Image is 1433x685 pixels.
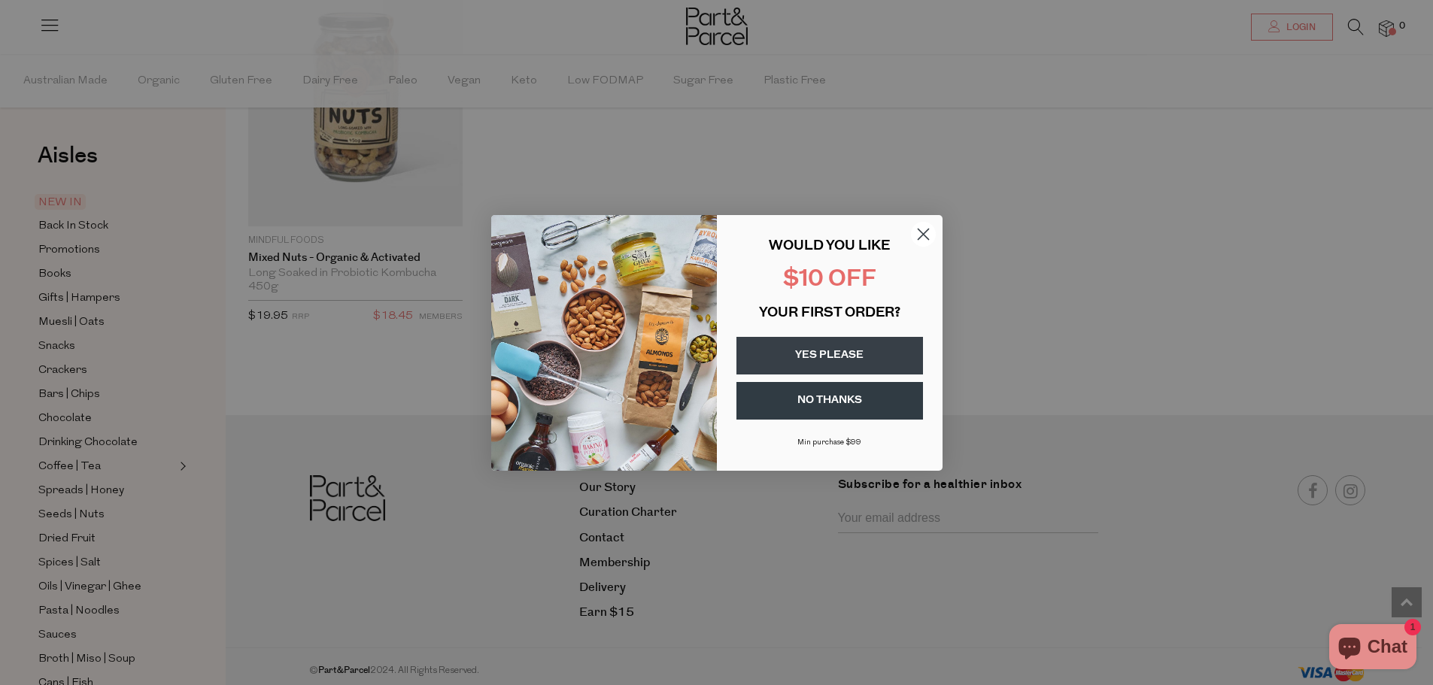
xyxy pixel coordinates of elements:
[910,221,937,247] button: Close dialog
[769,240,890,253] span: WOULD YOU LIKE
[797,438,861,447] span: Min purchase $99
[1325,624,1421,673] inbox-online-store-chat: Shopify online store chat
[491,215,717,471] img: 43fba0fb-7538-40bc-babb-ffb1a4d097bc.jpeg
[736,337,923,374] button: YES PLEASE
[736,382,923,420] button: NO THANKS
[759,307,900,320] span: YOUR FIRST ORDER?
[783,268,876,292] span: $10 OFF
